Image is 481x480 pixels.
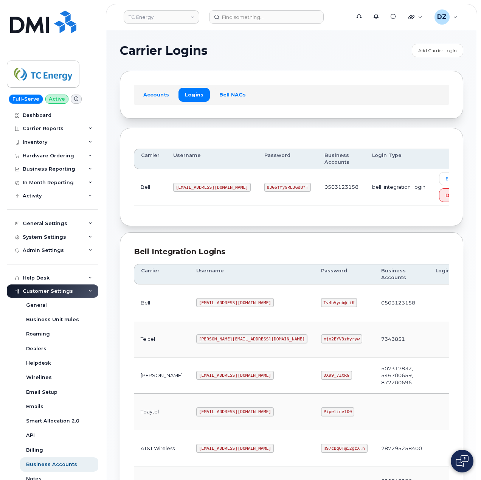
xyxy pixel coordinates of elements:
a: Accounts [137,88,175,101]
th: Business Accounts [374,264,429,285]
code: mjx2EYV3zhyryw [321,334,362,343]
code: Pipeline100 [321,407,355,416]
td: Bell [134,284,189,321]
a: Edit [439,172,462,185]
th: Business Accounts [318,149,365,169]
th: Login Type [429,264,479,285]
code: DX99_7ZtRG [321,371,352,380]
a: Add Carrier Login [412,44,463,57]
a: Bell NAGs [213,88,252,101]
span: Carrier Logins [120,45,208,56]
a: Logins [178,88,210,101]
img: Open chat [456,455,469,467]
th: Carrier [134,264,189,285]
td: Bell [134,169,166,205]
td: [PERSON_NAME] [134,357,189,394]
td: Tbaytel [134,394,189,430]
th: Login Type [365,149,432,169]
td: 0503123158 [318,169,365,205]
th: Carrier [134,149,166,169]
button: Delete [439,188,469,202]
td: Telcel [134,321,189,357]
code: [EMAIL_ADDRESS][DOMAIN_NAME] [196,298,274,307]
td: AT&T Wireless [134,430,189,466]
code: H97cBqQT@i2gzX.n [321,444,368,453]
code: Tv4hVyob@!iK [321,298,357,307]
td: 287295258400 [374,430,429,466]
div: Bell Integration Logins [134,246,449,257]
code: [EMAIL_ADDRESS][DOMAIN_NAME] [196,371,274,380]
th: Username [166,149,258,169]
code: [EMAIL_ADDRESS][DOMAIN_NAME] [196,407,274,416]
td: 7343851 [374,321,429,357]
span: Delete [445,192,463,199]
th: Password [258,149,318,169]
th: Password [314,264,374,285]
td: bell_integration_login [365,169,432,205]
code: [PERSON_NAME][EMAIL_ADDRESS][DOMAIN_NAME] [196,334,307,343]
th: Username [189,264,314,285]
code: [EMAIL_ADDRESS][DOMAIN_NAME] [173,183,251,192]
code: [EMAIL_ADDRESS][DOMAIN_NAME] [196,444,274,453]
code: 83G6fMy9REJGsQ*T [264,183,311,192]
td: 0503123158 [374,284,429,321]
td: 507317832, 546700659, 872200696 [374,357,429,394]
